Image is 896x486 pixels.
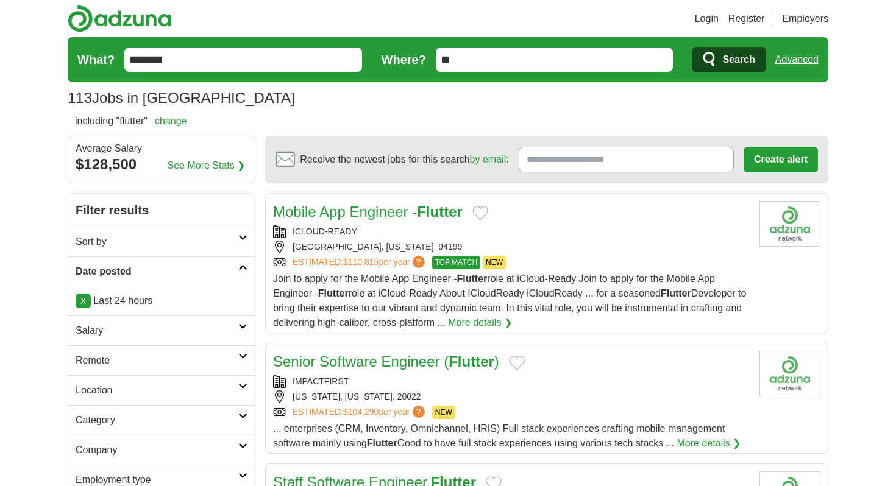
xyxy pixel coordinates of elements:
[68,5,171,32] img: Adzuna logo
[273,423,725,448] span: ... enterprises (CRM, Inventory, Omnichannel, HRIS) Full stack experiences crafting mobile manage...
[728,12,765,26] a: Register
[77,51,115,69] label: What?
[76,153,247,175] div: $128,500
[68,345,255,375] a: Remote
[273,203,463,220] a: Mobile App Engineer -Flutter
[470,154,507,164] a: by email
[76,294,91,308] a: X
[76,144,247,153] div: Average Salary
[76,323,238,338] h2: Salary
[68,435,255,465] a: Company
[343,257,379,267] span: $110,815
[76,443,238,457] h2: Company
[68,227,255,256] a: Sort by
[483,256,506,269] span: NEW
[413,406,425,418] span: ?
[448,315,512,330] a: More details ❯
[273,241,750,253] div: [GEOGRAPHIC_DATA], [US_STATE], 94199
[318,288,349,298] strong: Flutter
[76,353,238,368] h2: Remote
[457,273,488,284] strong: Flutter
[68,256,255,286] a: Date posted
[76,383,238,398] h2: Location
[509,356,525,370] button: Add to favorite jobs
[677,436,741,451] a: More details ❯
[75,114,187,129] h2: including "flutter"
[76,264,238,279] h2: Date posted
[382,51,426,69] label: Where?
[744,147,818,172] button: Create alert
[273,375,750,388] div: IMPACTFIRST
[76,413,238,428] h2: Category
[273,273,746,328] span: Join to apply for the Mobile App Engineer - role at iCloud-Ready Join to apply for the Mobile App...
[759,201,820,247] img: Company logo
[68,315,255,345] a: Salary
[695,12,719,26] a: Login
[293,256,427,269] a: ESTIMATED:$110,815per year?
[293,406,427,419] a: ESTIMATED:$104,290per year?
[300,152,508,167] span: Receive the newest jobs for this search :
[68,375,255,405] a: Location
[432,256,480,269] span: TOP MATCH
[273,390,750,403] div: [US_STATE], [US_STATE], 20022
[68,405,255,435] a: Category
[273,353,499,370] a: Senior Software Engineer (Flutter)
[661,288,691,298] strong: Flutter
[68,194,255,227] h2: Filter results
[722,48,755,72] span: Search
[413,256,425,268] span: ?
[76,294,247,308] p: Last 24 hours
[432,406,455,419] span: NEW
[775,48,819,72] a: Advanced
[343,407,379,417] span: $104,290
[367,438,397,448] strong: Flutter
[692,47,765,72] button: Search
[168,158,246,173] a: See More Stats ❯
[782,12,828,26] a: Employers
[68,87,92,109] span: 113
[759,351,820,396] img: Company logo
[449,353,494,370] strong: Flutter
[155,116,187,126] a: change
[273,225,750,238] div: ICLOUD-READY
[68,90,295,106] h1: Jobs in [GEOGRAPHIC_DATA]
[417,203,463,220] strong: Flutter
[76,234,238,249] h2: Sort by
[472,206,488,220] button: Add to favorite jobs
